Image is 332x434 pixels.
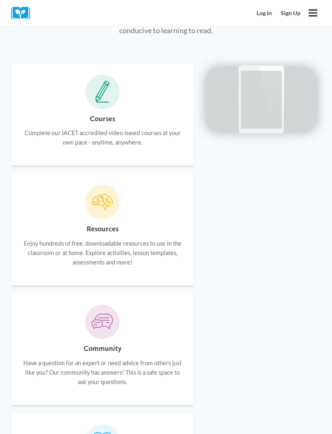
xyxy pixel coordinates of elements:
[84,343,122,355] h6: Community
[305,5,321,21] button: Open menu
[276,6,305,21] a: Sign Up
[86,223,118,235] h6: Resources
[252,6,277,21] a: Log In
[90,113,115,125] h6: Courses
[23,128,182,147] p: Complete our IACET accredited video-based courses at your own pace - anytime, anywhere.
[23,239,182,267] p: Enjoy hundreds of free, downloadable resources to use in the classroom or at home. Explore activi...
[11,7,36,19] img: Cox Campus
[23,358,182,387] p: Have a question for an expert or need advice from others just like you? Our community has answers...
[252,6,305,21] nav: Secondary Mobile Navigation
